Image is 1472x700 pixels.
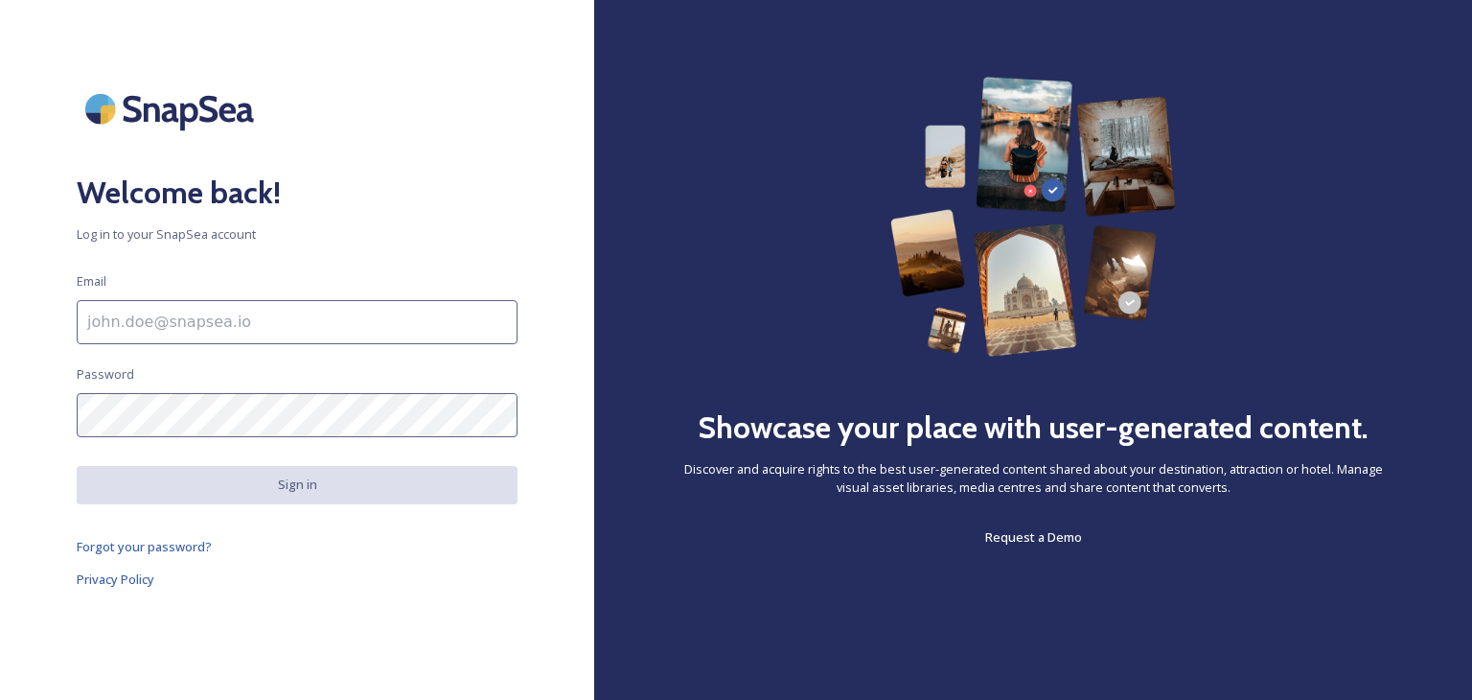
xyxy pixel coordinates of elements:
h2: Showcase your place with user-generated content. [698,405,1368,451]
span: Privacy Policy [77,571,154,588]
span: Log in to your SnapSea account [77,225,517,244]
span: Email [77,272,106,291]
input: john.doe@snapsea.io [77,300,517,344]
a: Forgot your password? [77,535,517,558]
img: 63b42ca75bacad526042e722_Group%20154-p-800.png [890,77,1176,357]
button: Sign in [77,466,517,503]
h2: Welcome back! [77,170,517,216]
a: Request a Demo [985,525,1082,548]
span: Password [77,365,134,384]
span: Request a Demo [985,528,1082,546]
img: SnapSea Logo [77,77,268,141]
a: Privacy Policy [77,568,517,591]
span: Discover and acquire rights to the best user-generated content shared about your destination, att... [671,460,1395,497]
span: Forgot your password? [77,538,212,555]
